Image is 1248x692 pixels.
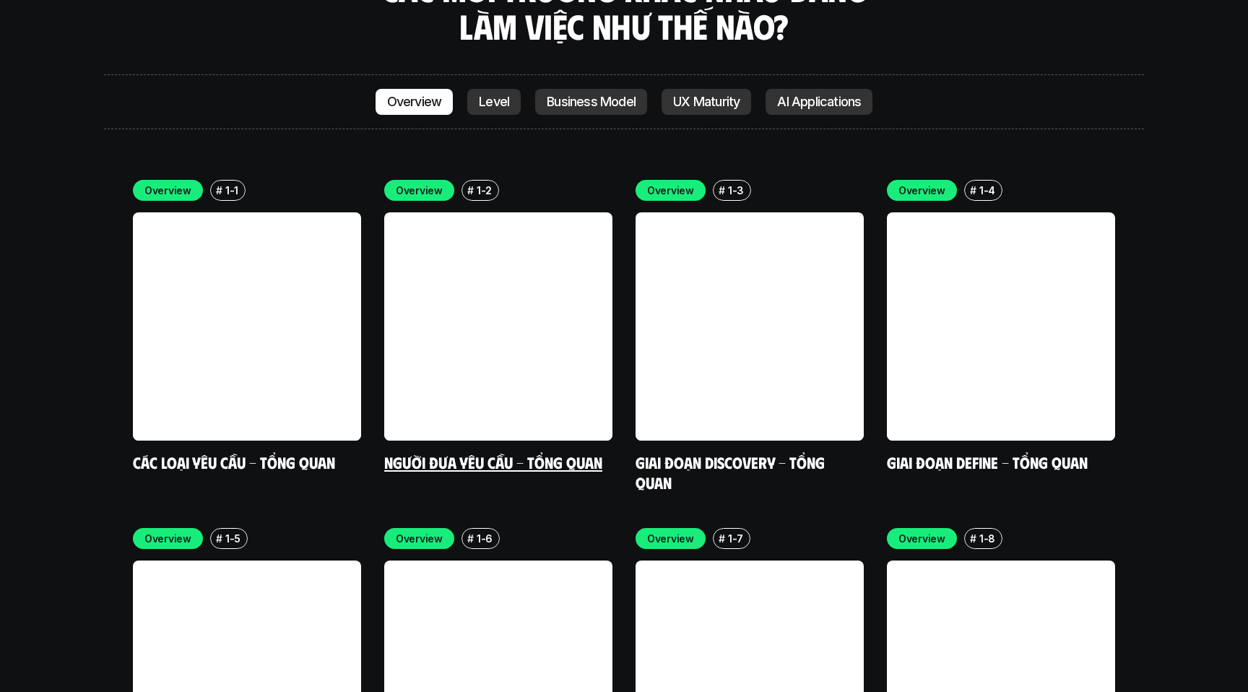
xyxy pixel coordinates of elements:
p: Overview [898,183,945,198]
p: 1-6 [477,531,493,546]
h6: # [216,185,222,196]
a: Business Model [535,89,647,115]
a: Overview [376,89,454,115]
p: 1-4 [979,183,995,198]
h6: # [970,185,976,196]
a: Người đưa yêu cầu - Tổng quan [384,452,602,472]
p: 1-5 [225,531,240,546]
p: Overview [387,95,442,109]
a: AI Applications [766,89,872,115]
p: 1-1 [225,183,238,198]
a: Các loại yêu cầu - Tổng quan [133,452,335,472]
a: Level [467,89,521,115]
p: Business Model [547,95,636,109]
p: Overview [144,531,191,546]
p: UX Maturity [673,95,740,109]
h6: # [467,533,474,544]
p: Level [479,95,509,109]
p: 1-3 [728,183,744,198]
a: UX Maturity [662,89,751,115]
p: 1-8 [979,531,995,546]
p: AI Applications [777,95,861,109]
h6: # [719,533,725,544]
a: Giai đoạn Define - Tổng quan [887,452,1088,472]
h6: # [216,533,222,544]
h6: # [467,185,474,196]
h6: # [970,533,976,544]
p: Overview [396,183,443,198]
p: Overview [144,183,191,198]
h6: # [719,185,725,196]
p: 1-7 [728,531,743,546]
p: Overview [898,531,945,546]
p: Overview [647,531,694,546]
p: Overview [396,531,443,546]
a: Giai đoạn Discovery - Tổng quan [636,452,828,492]
p: 1-2 [477,183,492,198]
p: Overview [647,183,694,198]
